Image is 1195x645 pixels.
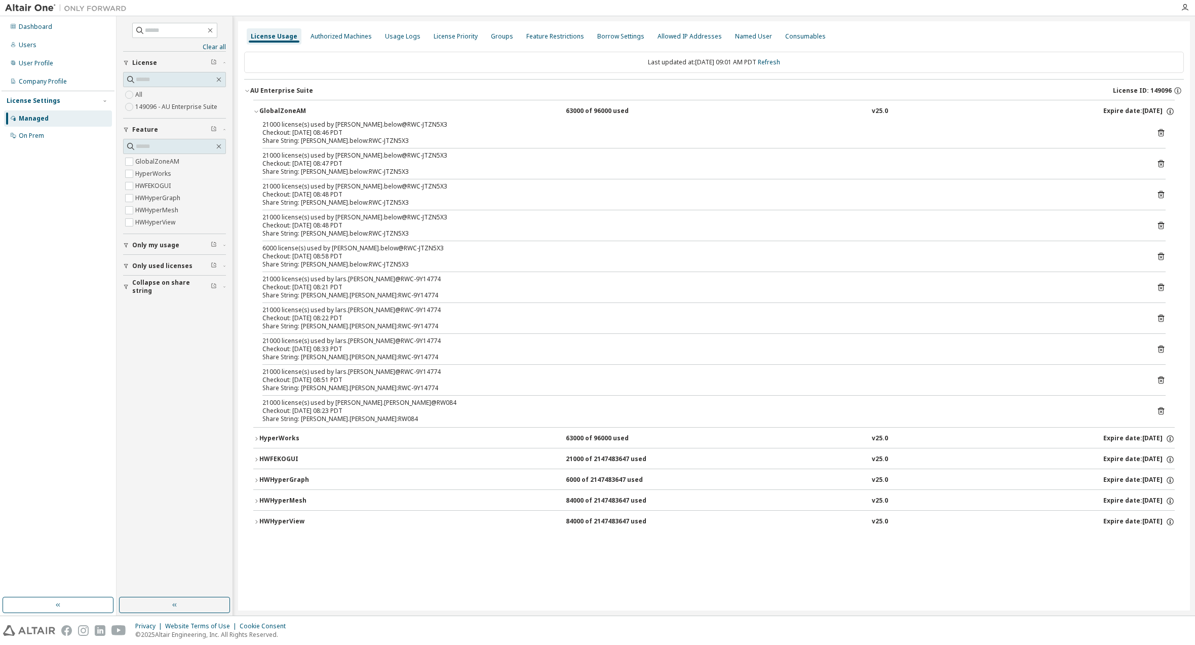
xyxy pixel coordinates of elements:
[262,306,1141,314] div: 21000 license(s) used by lars.[PERSON_NAME]@RWC-9Y14774
[3,625,55,636] img: altair_logo.svg
[259,455,351,464] div: HWFEKOGUI
[7,97,60,105] div: License Settings
[262,244,1141,252] div: 6000 license(s) used by [PERSON_NAME].below@RWC-JTZN5X3
[262,160,1141,168] div: Checkout: [DATE] 08:47 PDT
[311,32,372,41] div: Authorized Machines
[262,151,1141,160] div: 21000 license(s) used by [PERSON_NAME].below@RWC-JTZN5X3
[61,625,72,636] img: facebook.svg
[262,137,1141,145] div: Share String: [PERSON_NAME].below:RWC-JTZN5X3
[95,625,105,636] img: linkedin.svg
[262,345,1141,353] div: Checkout: [DATE] 08:33 PDT
[262,322,1141,330] div: Share String: [PERSON_NAME].[PERSON_NAME]:RWC-9Y14774
[566,107,657,116] div: 63000 of 96000 used
[211,262,217,270] span: Clear filter
[123,255,226,277] button: Only used licenses
[135,630,292,639] p: © 2025 Altair Engineering, Inc. All Rights Reserved.
[253,100,1175,123] button: GlobalZoneAM63000 of 96000 usedv25.0Expire date:[DATE]
[135,204,180,216] label: HWHyperMesh
[211,283,217,291] span: Clear filter
[244,52,1184,73] div: Last updated at: [DATE] 09:01 AM PDT
[123,43,226,51] a: Clear all
[253,428,1175,450] button: HyperWorks63000 of 96000 usedv25.0Expire date:[DATE]
[262,291,1141,299] div: Share String: [PERSON_NAME].[PERSON_NAME]:RWC-9Y14774
[434,32,478,41] div: License Priority
[19,41,36,49] div: Users
[123,234,226,256] button: Only my usage
[259,434,351,443] div: HyperWorks
[262,230,1141,238] div: Share String: [PERSON_NAME].below:RWC-JTZN5X3
[872,497,888,506] div: v25.0
[597,32,644,41] div: Borrow Settings
[259,517,351,526] div: HWHyperView
[211,126,217,134] span: Clear filter
[135,168,173,180] label: HyperWorks
[491,32,513,41] div: Groups
[5,3,132,13] img: Altair One
[135,622,165,630] div: Privacy
[1103,497,1175,506] div: Expire date: [DATE]
[19,59,53,67] div: User Profile
[1103,107,1175,116] div: Expire date: [DATE]
[135,192,182,204] label: HWHyperGraph
[135,101,219,113] label: 149096 - AU Enterprise Suite
[262,415,1141,423] div: Share String: [PERSON_NAME].[PERSON_NAME]:RW084
[262,376,1141,384] div: Checkout: [DATE] 08:51 PDT
[123,119,226,141] button: Feature
[253,448,1175,471] button: HWFEKOGUI21000 of 2147483647 usedv25.0Expire date:[DATE]
[111,625,126,636] img: youtube.svg
[1103,434,1175,443] div: Expire date: [DATE]
[165,622,240,630] div: Website Terms of Use
[262,407,1141,415] div: Checkout: [DATE] 08:23 PDT
[262,384,1141,392] div: Share String: [PERSON_NAME].[PERSON_NAME]:RWC-9Y14774
[566,497,657,506] div: 84000 of 2147483647 used
[872,455,888,464] div: v25.0
[262,191,1141,199] div: Checkout: [DATE] 08:48 PDT
[19,132,44,140] div: On Prem
[735,32,772,41] div: Named User
[262,168,1141,176] div: Share String: [PERSON_NAME].below:RWC-JTZN5X3
[259,107,351,116] div: GlobalZoneAM
[244,80,1184,102] button: AU Enterprise SuiteLicense ID: 149096
[78,625,89,636] img: instagram.svg
[566,517,657,526] div: 84000 of 2147483647 used
[19,78,67,86] div: Company Profile
[135,180,173,192] label: HWFEKOGUI
[262,121,1141,129] div: 21000 license(s) used by [PERSON_NAME].below@RWC-JTZN5X3
[1103,517,1175,526] div: Expire date: [DATE]
[262,252,1141,260] div: Checkout: [DATE] 08:58 PDT
[262,182,1141,191] div: 21000 license(s) used by [PERSON_NAME].below@RWC-JTZN5X3
[253,469,1175,491] button: HWHyperGraph6000 of 2147483647 usedv25.0Expire date:[DATE]
[1103,455,1175,464] div: Expire date: [DATE]
[262,368,1141,376] div: 21000 license(s) used by lars.[PERSON_NAME]@RWC-9Y14774
[211,241,217,249] span: Clear filter
[135,89,144,101] label: All
[19,23,52,31] div: Dashboard
[872,517,888,526] div: v25.0
[132,241,179,249] span: Only my usage
[253,490,1175,512] button: HWHyperMesh84000 of 2147483647 usedv25.0Expire date:[DATE]
[566,476,657,485] div: 6000 of 2147483647 used
[758,58,780,66] a: Refresh
[262,129,1141,137] div: Checkout: [DATE] 08:46 PDT
[123,52,226,74] button: License
[872,107,888,116] div: v25.0
[566,455,657,464] div: 21000 of 2147483647 used
[259,476,351,485] div: HWHyperGraph
[1103,476,1175,485] div: Expire date: [DATE]
[262,353,1141,361] div: Share String: [PERSON_NAME].[PERSON_NAME]:RWC-9Y14774
[566,434,657,443] div: 63000 of 96000 used
[135,156,181,168] label: GlobalZoneAM
[135,216,177,229] label: HWHyperView
[259,497,351,506] div: HWHyperMesh
[872,476,888,485] div: v25.0
[262,199,1141,207] div: Share String: [PERSON_NAME].below:RWC-JTZN5X3
[262,314,1141,322] div: Checkout: [DATE] 08:22 PDT
[19,115,49,123] div: Managed
[250,87,313,95] div: AU Enterprise Suite
[132,262,192,270] span: Only used licenses
[785,32,826,41] div: Consumables
[262,260,1141,269] div: Share String: [PERSON_NAME].below:RWC-JTZN5X3
[211,59,217,67] span: Clear filter
[658,32,722,41] div: Allowed IP Addresses
[253,511,1175,533] button: HWHyperView84000 of 2147483647 usedv25.0Expire date:[DATE]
